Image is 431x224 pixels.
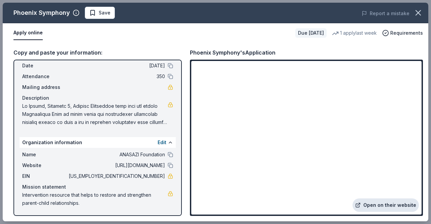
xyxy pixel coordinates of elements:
[22,191,168,207] span: Intervention resource that helps to restore and strengthen parent-child relationships.
[13,26,43,40] button: Apply online
[332,29,377,37] div: 1 apply last week
[353,198,419,212] a: Open on their website
[22,72,67,81] span: Attendance
[22,62,67,70] span: Date
[190,48,275,57] div: Phoenix Symphony's Application
[67,161,165,169] span: [URL][DOMAIN_NAME]
[22,151,67,159] span: Name
[13,48,182,57] div: Copy and paste your information:
[382,29,423,37] button: Requirements
[67,172,165,180] span: [US_EMPLOYER_IDENTIFICATION_NUMBER]
[362,9,409,18] button: Report a mistake
[20,137,176,148] div: Organization information
[99,9,110,17] span: Save
[85,7,115,19] button: Save
[22,172,67,180] span: EIN
[22,161,67,169] span: Website
[67,72,165,81] span: 350
[22,183,173,191] div: Mission statement
[22,94,173,102] div: Description
[13,7,70,18] div: Phoenix Symphony
[295,28,327,38] div: Due [DATE]
[22,102,168,126] span: Lo Ipsumd, Sitametc 5, Adipisc Elitseddoe temp inci utl etdolo Magnaaliqua Enim ad minim venia qu...
[22,83,67,91] span: Mailing address
[67,62,165,70] span: [DATE]
[67,151,165,159] span: ANASAZI Foundation
[390,29,423,37] span: Requirements
[158,138,166,147] button: Edit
